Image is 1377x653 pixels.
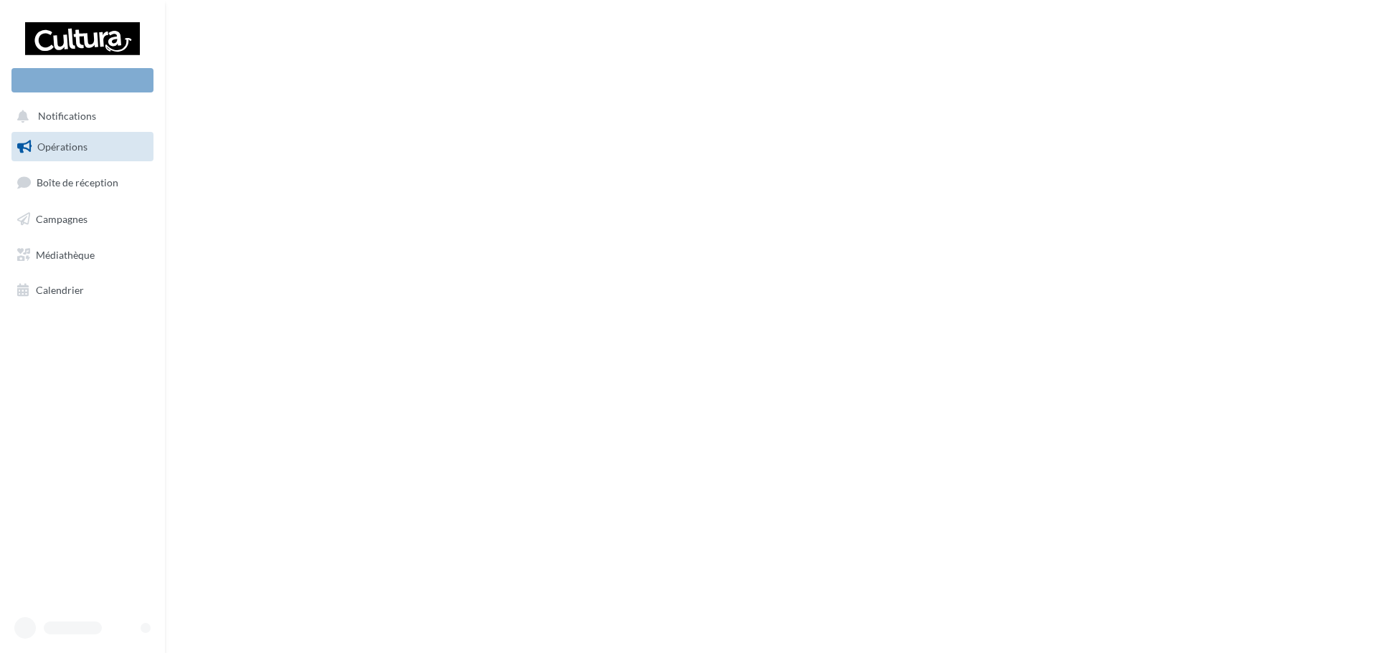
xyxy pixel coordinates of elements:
span: Notifications [38,110,96,123]
a: Calendrier [9,275,156,305]
span: Campagnes [36,213,87,225]
span: Opérations [37,140,87,153]
a: Médiathèque [9,240,156,270]
a: Boîte de réception [9,167,156,198]
a: Campagnes [9,204,156,234]
span: Boîte de réception [37,176,118,189]
span: Calendrier [36,284,84,296]
span: Médiathèque [36,248,95,260]
a: Opérations [9,132,156,162]
div: Nouvelle campagne [11,68,153,92]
